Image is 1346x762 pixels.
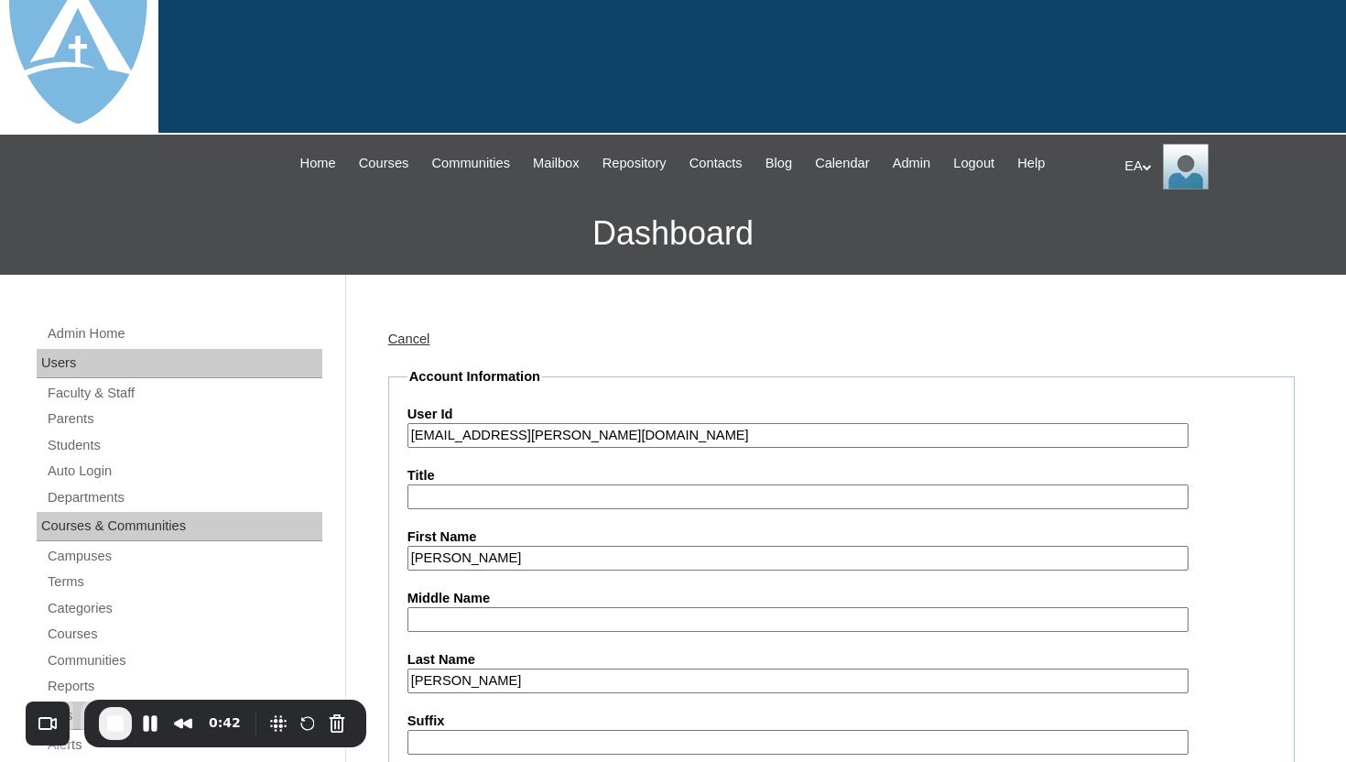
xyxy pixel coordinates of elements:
a: Admin Home [46,322,322,345]
a: Courses [350,153,418,174]
span: Courses [359,153,409,174]
a: Communities [422,153,519,174]
label: Title [407,466,1275,485]
label: First Name [407,528,1275,547]
span: Contacts [689,153,743,174]
a: Courses [46,623,322,646]
a: Parents [46,408,322,430]
a: Admin [884,153,940,174]
a: Blog [756,153,801,174]
span: Home [300,153,336,174]
legend: Account Information [407,367,542,386]
span: Communities [431,153,510,174]
label: User Id [407,405,1275,424]
a: Logout [944,153,1004,174]
a: Cancel [388,332,430,346]
span: Repository [602,153,667,174]
label: Middle Name [407,589,1275,608]
a: Reports [46,675,322,698]
a: Auto Login [46,460,322,483]
img: EA Administrator [1163,144,1209,190]
div: Courses & Communities [37,512,322,541]
a: Contacts [680,153,752,174]
label: Suffix [407,712,1275,731]
a: Faculty & Staff [46,382,322,405]
a: Students [46,434,322,457]
label: Last Name [407,650,1275,669]
span: Mailbox [533,153,580,174]
a: Communities [46,649,322,672]
span: Admin [893,153,931,174]
span: Logout [953,153,994,174]
span: Help [1017,153,1045,174]
span: Calendar [815,153,869,174]
a: Terms [46,571,322,593]
span: Blog [765,153,792,174]
a: Departments [46,486,322,509]
div: Users [37,349,322,378]
a: Categories [46,597,322,620]
h3: Dashboard [9,192,1337,275]
a: Calendar [806,153,878,174]
div: EA [1124,144,1328,190]
a: Mailbox [524,153,589,174]
a: Repository [593,153,676,174]
a: Help [1008,153,1054,174]
a: Home [291,153,345,174]
a: Campuses [46,545,322,568]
